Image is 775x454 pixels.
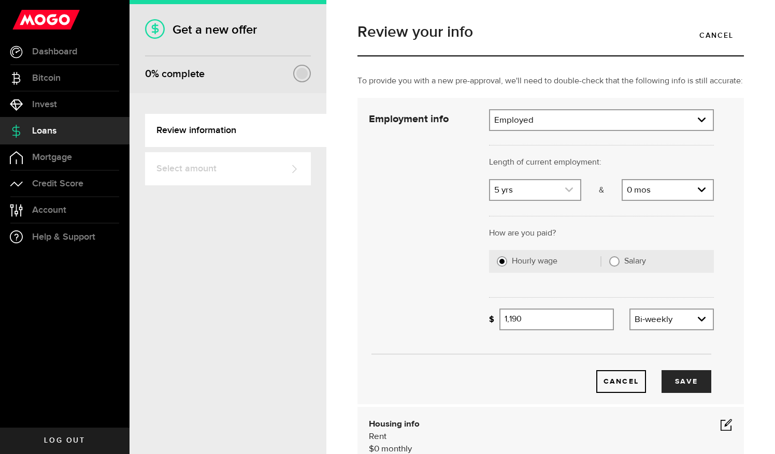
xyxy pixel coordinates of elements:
[512,256,601,267] label: Hourly wage
[32,47,77,56] span: Dashboard
[623,180,713,200] a: expand select
[369,420,420,429] b: Housing info
[8,4,39,35] button: Open LiveChat chat widget
[32,179,83,188] span: Credit Score
[630,310,713,329] a: expand select
[32,153,72,162] span: Mortgage
[369,114,449,124] strong: Employment info
[581,184,621,197] p: &
[374,445,379,453] span: 0
[662,370,711,393] button: Save
[32,74,61,83] span: Bitcoin
[489,227,714,240] p: How are you paid?
[145,114,326,147] a: Review information
[369,432,386,441] span: Rent
[609,256,620,267] input: Salary
[489,156,714,169] p: Length of current employment:
[32,206,66,215] span: Account
[490,110,713,130] a: expand select
[145,22,311,37] h1: Get a new offer
[44,437,85,444] span: Log out
[145,65,205,83] div: % complete
[497,256,507,267] input: Hourly wage
[145,68,151,80] span: 0
[32,126,56,136] span: Loans
[32,232,95,242] span: Help & Support
[596,370,646,393] button: Cancel
[381,445,412,453] span: monthly
[624,256,706,267] label: Salary
[490,180,580,200] a: expand select
[689,24,744,46] a: Cancel
[369,445,374,453] span: $
[145,152,311,185] a: Select amount
[357,24,744,40] h1: Review your info
[357,75,744,87] p: To provide you with a new pre-approval, we'll need to double-check that the following info is sti...
[32,100,57,109] span: Invest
